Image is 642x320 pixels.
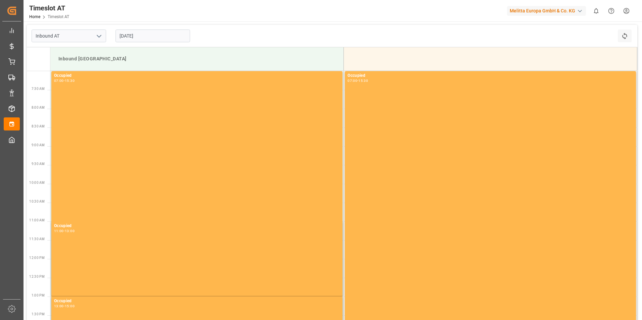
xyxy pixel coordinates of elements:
[116,30,190,42] input: DD.MM.YYYY
[94,31,104,41] button: open menu
[29,218,45,222] span: 11:00 AM
[29,14,40,19] a: Home
[29,181,45,184] span: 10:00 AM
[32,87,45,91] span: 7:30 AM
[64,229,65,232] div: -
[54,298,340,305] div: Occupied
[358,79,368,82] div: 15:30
[507,6,586,16] div: Melitta Europa GmbH & Co. KG
[54,79,64,82] div: 07:00
[54,229,64,232] div: 11:00
[54,72,340,79] div: Occupied
[64,305,65,308] div: -
[56,53,338,65] div: Inbound [GEOGRAPHIC_DATA]
[64,79,65,82] div: -
[507,4,589,17] button: Melitta Europa GmbH & Co. KG
[29,200,45,203] span: 10:30 AM
[604,3,619,18] button: Help Center
[29,3,69,13] div: Timeslot AT
[65,305,75,308] div: 15:00
[348,72,633,79] div: Occupied
[32,143,45,147] span: 9:00 AM
[32,30,106,42] input: Type to search/select
[54,305,64,308] div: 13:00
[357,79,358,82] div: -
[348,79,357,82] div: 07:00
[32,162,45,166] span: 9:30 AM
[29,237,45,241] span: 11:30 AM
[32,312,45,316] span: 1:30 PM
[65,79,75,82] div: 15:30
[65,229,75,232] div: 13:00
[32,124,45,128] span: 8:30 AM
[29,256,45,260] span: 12:00 PM
[32,294,45,297] span: 1:00 PM
[32,106,45,109] span: 8:00 AM
[54,223,340,229] div: Occupied
[589,3,604,18] button: show 0 new notifications
[29,275,45,278] span: 12:30 PM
